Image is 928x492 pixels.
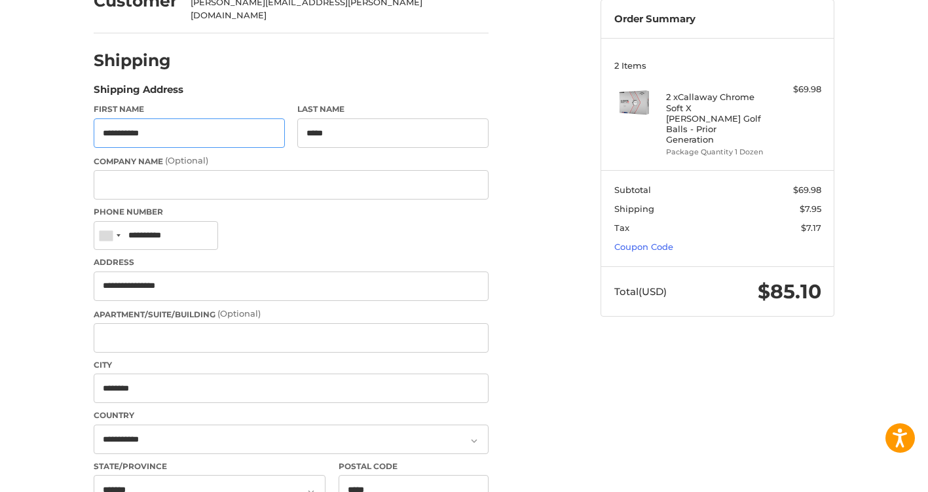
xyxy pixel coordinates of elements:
[614,13,821,26] h3: Order Summary
[614,222,629,233] span: Tax
[820,457,928,492] iframe: Google Customer Reviews
[770,83,821,96] div: $69.98
[94,154,489,167] label: Company Name
[793,184,821,195] span: $69.98
[801,222,821,233] span: $7.17
[614,241,673,252] a: Coupon Code
[666,92,766,145] h4: 2 x Callaway Chrome Soft X [PERSON_NAME] Golf Balls - Prior Generation
[297,103,489,115] label: Last Name
[94,50,171,71] h2: Shipping
[614,203,654,214] span: Shipping
[217,308,261,319] small: (Optional)
[94,410,489,421] label: Country
[800,203,821,214] span: $7.95
[614,60,821,71] h3: 2 Items
[94,461,325,472] label: State/Province
[94,359,489,371] label: City
[758,279,821,304] span: $85.10
[339,461,489,472] label: Postal Code
[94,82,183,103] legend: Shipping Address
[94,206,489,218] label: Phone Number
[614,184,651,195] span: Subtotal
[94,307,489,321] label: Apartment/Suite/Building
[666,147,766,158] li: Package Quantity 1 Dozen
[165,155,208,166] small: (Optional)
[94,256,489,268] label: Address
[94,103,285,115] label: First Name
[614,285,667,298] span: Total (USD)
